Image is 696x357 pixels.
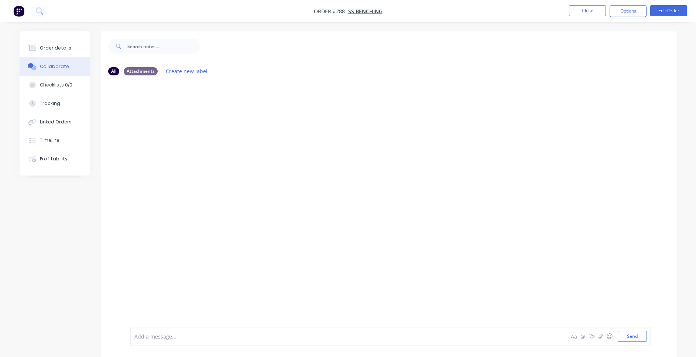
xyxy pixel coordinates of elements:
button: Close [569,5,606,16]
button: Aa [570,332,579,341]
div: Order details [40,45,71,51]
button: Edit Order [650,5,687,16]
button: Order details [20,39,90,57]
span: Order #288 - [314,8,348,15]
button: Send [618,331,647,342]
button: Create new label [162,66,212,76]
button: ☺ [605,332,614,341]
div: Linked Orders [40,119,72,125]
div: Timeline [40,137,59,144]
div: Tracking [40,100,60,107]
div: Collaborate [40,63,69,70]
img: Factory [13,6,24,17]
button: Options [610,5,647,17]
button: Timeline [20,131,90,150]
div: Attachments [124,67,158,75]
button: Tracking [20,94,90,113]
button: Checklists 0/0 [20,76,90,94]
div: Profitability [40,156,68,162]
a: SS BENCHING [348,8,383,15]
button: Collaborate [20,57,90,76]
button: Linked Orders [20,113,90,131]
div: All [108,67,119,75]
button: @ [579,332,587,341]
div: Checklists 0/0 [40,82,72,88]
input: Search notes... [127,39,200,54]
button: Profitability [20,150,90,168]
